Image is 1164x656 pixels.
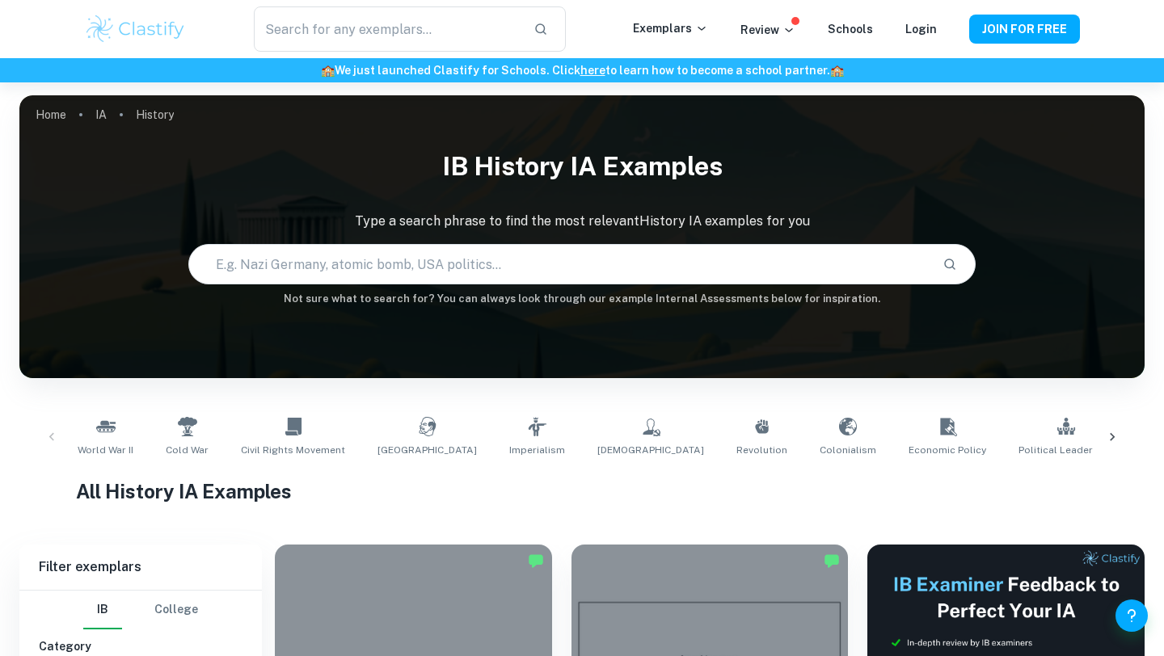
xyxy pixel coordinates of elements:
[633,19,708,37] p: Exemplars
[241,443,345,457] span: Civil Rights Movement
[39,637,242,655] h6: Category
[83,591,198,629] div: Filter type choice
[189,242,930,287] input: E.g. Nazi Germany, atomic bomb, USA politics...
[830,64,844,77] span: 🏫
[580,64,605,77] a: here
[824,553,840,569] img: Marked
[19,545,262,590] h6: Filter exemplars
[820,443,876,457] span: Colonialism
[321,64,335,77] span: 🏫
[3,61,1161,79] h6: We just launched Clastify for Schools. Click to learn how to become a school partner.
[19,291,1145,307] h6: Not sure what to search for? You can always look through our example Internal Assessments below f...
[509,443,565,457] span: Imperialism
[19,141,1145,192] h1: IB History IA examples
[1115,599,1148,632] button: Help and Feedback
[166,443,209,457] span: Cold War
[905,23,937,36] a: Login
[36,103,66,126] a: Home
[83,591,122,629] button: IB
[84,13,187,45] img: Clastify logo
[936,250,964,278] button: Search
[740,21,795,39] p: Review
[78,443,133,457] span: World War II
[377,443,477,457] span: [GEOGRAPHIC_DATA]
[254,6,521,52] input: Search for any exemplars...
[736,443,787,457] span: Revolution
[154,591,198,629] button: College
[909,443,986,457] span: Economic Policy
[95,103,107,126] a: IA
[828,23,873,36] a: Schools
[136,106,174,124] p: History
[1018,443,1113,457] span: Political Leadership
[969,15,1080,44] button: JOIN FOR FREE
[19,212,1145,231] p: Type a search phrase to find the most relevant History IA examples for you
[76,477,1089,506] h1: All History IA Examples
[597,443,704,457] span: [DEMOGRAPHIC_DATA]
[528,553,544,569] img: Marked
